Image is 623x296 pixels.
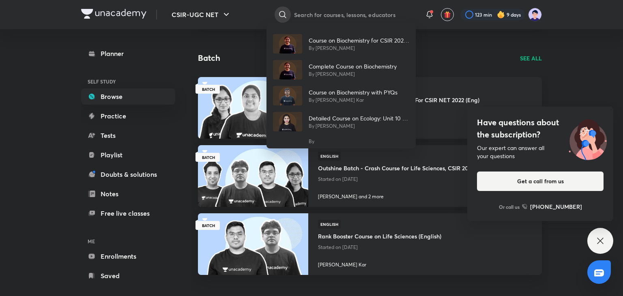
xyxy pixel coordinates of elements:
[309,71,397,78] p: By [PERSON_NAME]
[309,62,397,71] p: Complete Course on Biochemistry
[273,112,302,131] img: Avatar
[309,122,409,130] p: By [PERSON_NAME]
[266,83,416,109] a: AvatarCourse on Biochemistry with PYQsBy [PERSON_NAME] Kar
[522,202,582,211] a: [PHONE_NUMBER]
[273,60,302,79] img: Avatar
[309,97,397,104] p: By [PERSON_NAME] Kar
[309,114,409,122] p: Detailed Course on Ecology: Unit 10 - CSIR NET, 2025
[266,57,416,83] a: AvatarComplete Course on BiochemistryBy [PERSON_NAME]
[266,109,416,135] a: AvatarDetailed Course on Ecology: Unit 10 - CSIR NET, 2025By [PERSON_NAME]
[477,172,604,191] button: Get a call from us
[477,116,604,141] h4: Have questions about the subscription?
[273,86,302,105] img: Avatar
[309,138,314,145] p: By
[266,31,416,57] a: AvatarCourse on Biochemistry for CSIR 2022 (Unit-1)By [PERSON_NAME]
[266,135,416,148] a: By
[273,34,302,54] img: Avatar
[309,88,397,97] p: Course on Biochemistry with PYQs
[477,144,604,160] div: Our expert can answer all your questions
[499,203,520,210] p: Or call us
[530,202,582,211] h6: [PHONE_NUMBER]
[309,36,409,45] p: Course on Biochemistry for CSIR 2022 (Unit-1)
[562,116,613,160] img: ttu_illustration_new.svg
[309,45,409,52] p: By [PERSON_NAME]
